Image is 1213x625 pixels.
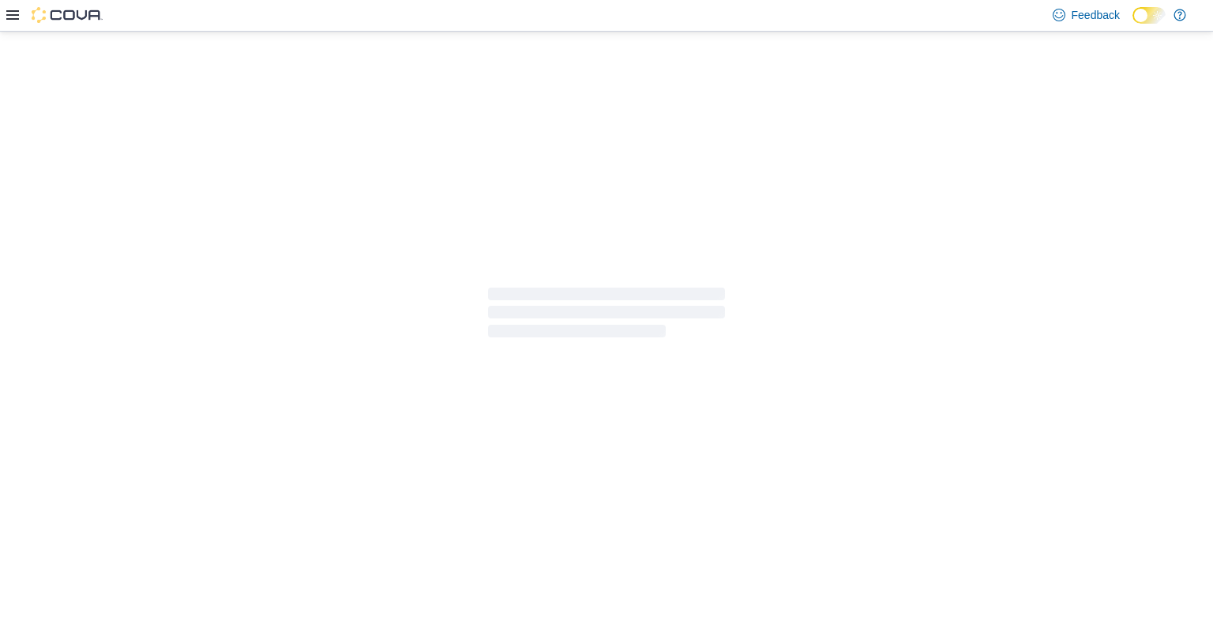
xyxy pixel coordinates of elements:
span: Feedback [1072,7,1120,23]
input: Dark Mode [1132,7,1166,24]
span: Loading [488,291,725,341]
img: Cova [32,7,103,23]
